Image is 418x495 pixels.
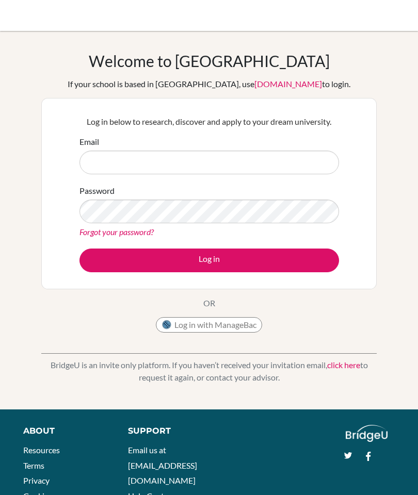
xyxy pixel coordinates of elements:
[156,317,262,333] button: Log in with ManageBac
[79,115,339,128] p: Log in below to research, discover and apply to your dream university.
[203,297,215,309] p: OR
[79,227,154,237] a: Forgot your password?
[327,360,360,370] a: click here
[23,425,105,437] div: About
[79,136,99,148] label: Email
[79,185,115,197] label: Password
[23,475,50,485] a: Privacy
[128,445,197,485] a: Email us at [EMAIL_ADDRESS][DOMAIN_NAME]
[128,425,200,437] div: Support
[79,249,339,272] button: Log in
[23,445,60,455] a: Resources
[346,425,388,442] img: logo_white@2x-f4f0deed5e89b7ecb1c2cc34c3e3d731f90f0f143d5ea2071677605dd97b5244.png
[23,460,44,470] a: Terms
[68,78,350,90] div: If your school is based in [GEOGRAPHIC_DATA], use to login.
[89,52,330,70] h1: Welcome to [GEOGRAPHIC_DATA]
[41,359,377,384] p: BridgeU is an invite only platform. If you haven’t received your invitation email, to request it ...
[254,79,322,89] a: [DOMAIN_NAME]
